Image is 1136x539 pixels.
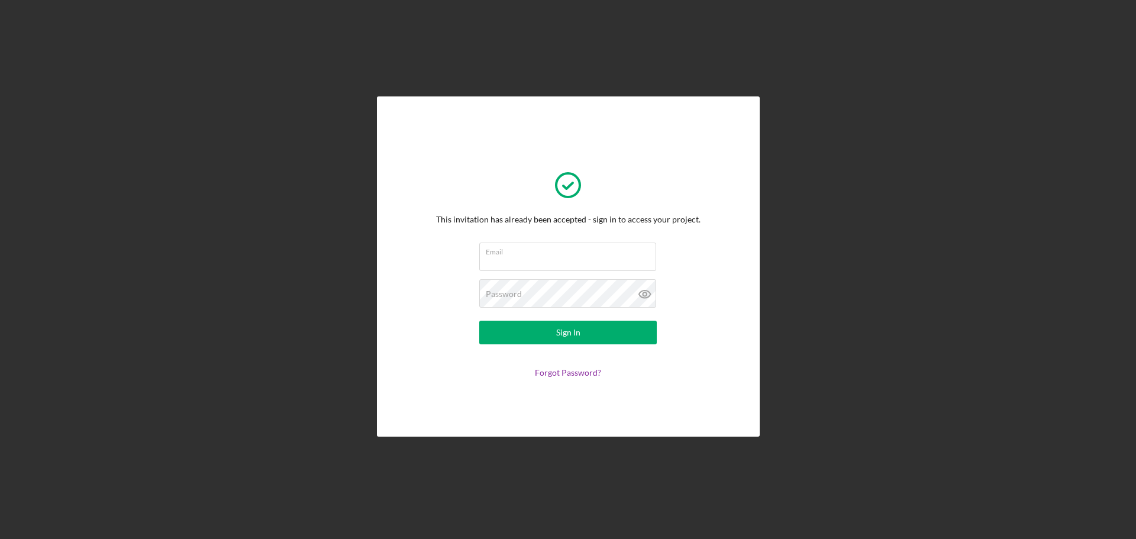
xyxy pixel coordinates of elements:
[556,321,580,344] div: Sign In
[486,289,522,299] label: Password
[479,321,657,344] button: Sign In
[436,215,701,224] div: This invitation has already been accepted - sign in to access your project.
[486,243,656,256] label: Email
[535,367,601,377] a: Forgot Password?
